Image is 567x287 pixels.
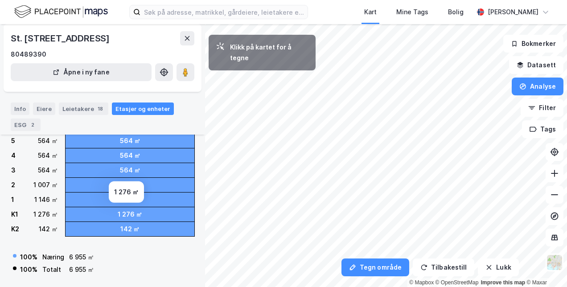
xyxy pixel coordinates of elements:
div: 1 007 ㎡ [33,180,58,190]
div: Info [11,102,29,115]
div: Kart [364,7,377,17]
button: Tags [522,120,563,138]
div: 3 [11,165,16,176]
button: Analyse [512,78,563,95]
div: Leietakere [59,102,108,115]
div: 2 [28,120,37,129]
div: Etasjer og enheter [115,105,170,113]
div: 18 [96,104,105,113]
button: Tilbakestill [413,258,474,276]
div: 2 [11,180,15,190]
div: 564 ㎡ [38,150,58,161]
div: [PERSON_NAME] [488,7,538,17]
div: 4 [11,150,16,161]
div: 564 ㎡ [120,150,140,161]
div: K2 [11,224,19,234]
a: Improve this map [481,279,525,286]
div: 6 955 ㎡ [69,252,94,262]
div: 564 ㎡ [120,165,140,176]
input: Søk på adresse, matrikkel, gårdeiere, leietakere eller personer [140,5,308,19]
div: 142 ㎡ [120,224,140,234]
div: 1 146 ㎡ [34,194,58,205]
div: 1 [11,194,14,205]
iframe: Chat Widget [522,244,567,287]
div: ESG [11,119,41,131]
div: Totalt [42,264,64,275]
div: 80489390 [11,49,46,60]
div: Kontrollprogram for chat [522,244,567,287]
div: 1 007 ㎡ [118,180,143,190]
div: Bolig [448,7,464,17]
button: Åpne i ny fane [11,63,152,81]
div: 564 ㎡ [38,165,58,176]
a: OpenStreetMap [436,279,479,286]
div: 564 ㎡ [120,135,140,146]
div: Klikk på kartet for å tegne [230,42,308,63]
button: Tegn område [341,258,409,276]
button: Lukk [478,258,518,276]
img: logo.f888ab2527a4732fd821a326f86c7f29.svg [14,4,108,20]
div: St. [STREET_ADDRESS] [11,31,111,45]
div: 564 ㎡ [38,135,58,146]
div: Mine Tags [396,7,428,17]
button: Datasett [509,56,563,74]
div: Eiere [33,102,55,115]
div: 1 276 ㎡ [118,209,142,220]
div: 6 955 ㎡ [69,264,94,275]
div: 100 % [20,252,37,262]
div: Næring [42,252,64,262]
div: 142 ㎡ [39,224,58,234]
a: Mapbox [409,279,434,286]
div: 100 % [20,264,37,275]
div: 5 [11,135,15,146]
div: 1 146 ㎡ [118,194,142,205]
button: Filter [521,99,563,117]
div: 1 276 ㎡ [33,209,58,220]
div: K1 [11,209,18,220]
button: Bokmerker [503,35,563,53]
